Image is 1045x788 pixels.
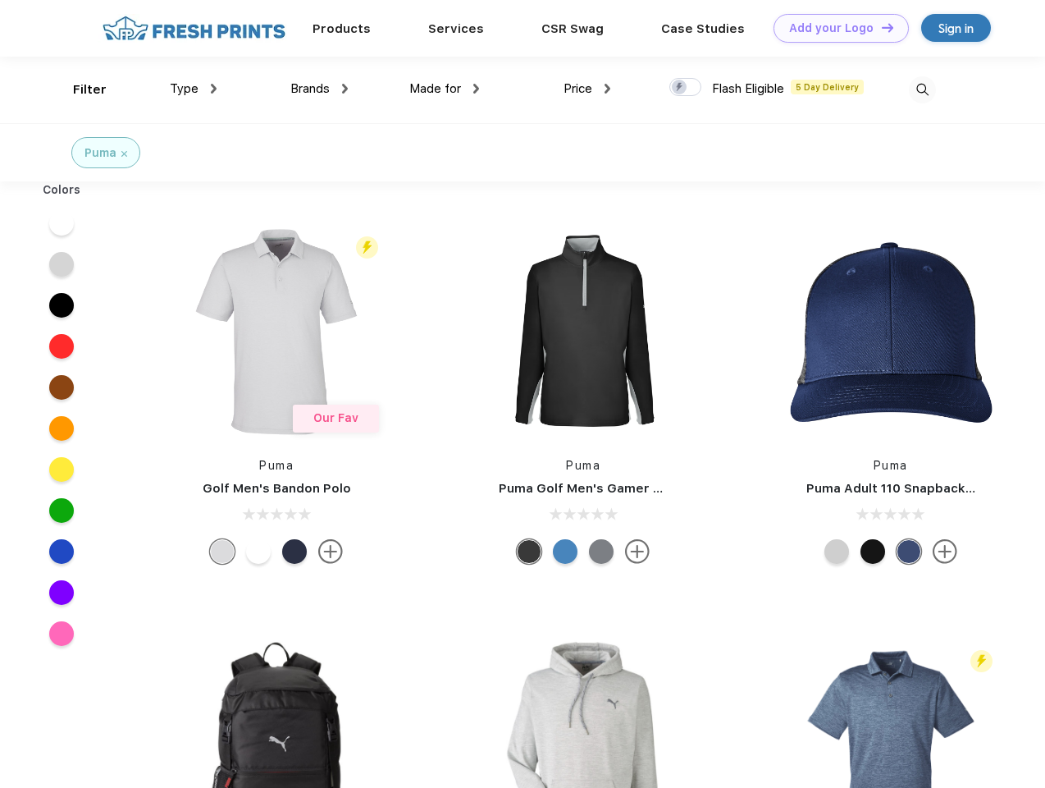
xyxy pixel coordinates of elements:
[970,650,993,672] img: flash_active_toggle.svg
[933,539,957,564] img: more.svg
[318,539,343,564] img: more.svg
[170,81,199,96] span: Type
[313,21,371,36] a: Products
[553,539,577,564] div: Bright Cobalt
[210,539,235,564] div: High Rise
[356,236,378,259] img: flash_active_toggle.svg
[625,539,650,564] img: more.svg
[30,181,94,199] div: Colors
[782,222,1000,441] img: func=resize&h=266
[167,222,386,441] img: func=resize&h=266
[98,14,290,43] img: fo%20logo%202.webp
[605,84,610,94] img: dropdown.png
[791,80,864,94] span: 5 Day Delivery
[84,144,116,162] div: Puma
[921,14,991,42] a: Sign in
[499,481,758,496] a: Puma Golf Men's Gamer Golf Quarter-Zip
[409,81,461,96] span: Made for
[259,459,294,472] a: Puma
[73,80,107,99] div: Filter
[246,539,271,564] div: Bright White
[517,539,541,564] div: Puma Black
[290,81,330,96] span: Brands
[428,21,484,36] a: Services
[882,23,893,32] img: DT
[712,81,784,96] span: Flash Eligible
[474,222,692,441] img: func=resize&h=266
[121,151,127,157] img: filter_cancel.svg
[211,84,217,94] img: dropdown.png
[909,76,936,103] img: desktop_search.svg
[541,21,604,36] a: CSR Swag
[824,539,849,564] div: Quarry Brt Whit
[566,459,600,472] a: Puma
[564,81,592,96] span: Price
[473,84,479,94] img: dropdown.png
[342,84,348,94] img: dropdown.png
[203,481,351,496] a: Golf Men's Bandon Polo
[897,539,921,564] div: Peacoat Qut Shd
[938,19,974,38] div: Sign in
[860,539,885,564] div: Pma Blk with Pma Blk
[589,539,614,564] div: Quiet Shade
[313,411,358,424] span: Our Fav
[789,21,874,35] div: Add your Logo
[282,539,307,564] div: Navy Blazer
[874,459,908,472] a: Puma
